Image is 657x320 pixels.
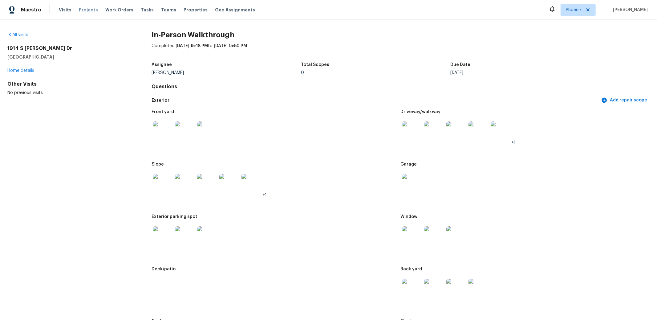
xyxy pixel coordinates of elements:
[7,91,43,95] span: No previous visits
[184,7,208,13] span: Properties
[21,7,41,13] span: Maestro
[176,44,208,48] span: [DATE] 15:18 PM
[152,43,650,59] div: Completed: to
[152,63,172,67] h5: Assignee
[152,215,197,219] h5: Exterior parking spot
[512,141,516,145] span: +1
[401,267,422,271] h5: Back yard
[215,7,255,13] span: Geo Assignments
[152,71,301,75] div: [PERSON_NAME]
[401,162,417,166] h5: Garage
[141,8,154,12] span: Tasks
[401,215,418,219] h5: Window
[105,7,133,13] span: Work Orders
[7,45,132,51] h2: 1914 S [PERSON_NAME] Dr
[152,267,176,271] h5: Deck/patio
[600,95,650,106] button: Add repair scope
[152,162,164,166] h5: Slope
[301,63,329,67] h5: Total Scopes
[262,193,267,197] span: +1
[7,81,132,87] div: Other Visits
[301,71,450,75] div: 0
[610,7,648,13] span: [PERSON_NAME]
[79,7,98,13] span: Projects
[152,110,174,114] h5: Front yard
[450,63,470,67] h5: Due Date
[152,84,650,90] h4: Questions
[161,7,176,13] span: Teams
[7,33,28,37] a: All visits
[59,7,71,13] span: Visits
[566,7,582,13] span: Phoenix
[152,97,600,104] h5: Exterior
[401,110,441,114] h5: Driveway/walkway
[7,54,132,60] h5: [GEOGRAPHIC_DATA]
[152,32,650,38] h2: In-Person Walkthrough
[602,96,647,104] span: Add repair scope
[214,44,247,48] span: [DATE] 15:50 PM
[7,68,34,73] a: Home details
[450,71,600,75] div: [DATE]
